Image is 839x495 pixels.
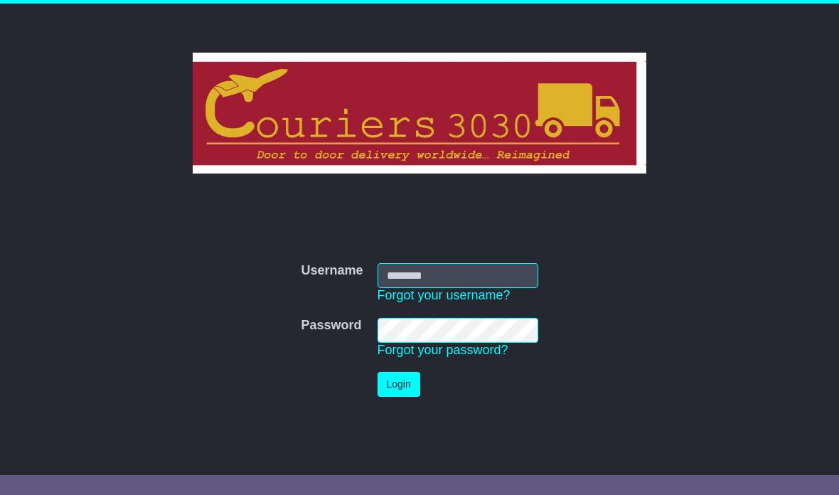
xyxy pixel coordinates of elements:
[193,53,647,174] img: Couriers 3030
[378,372,420,397] button: Login
[378,343,508,357] a: Forgot your password?
[301,263,363,279] label: Username
[378,288,511,302] a: Forgot your username?
[301,318,361,334] label: Password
